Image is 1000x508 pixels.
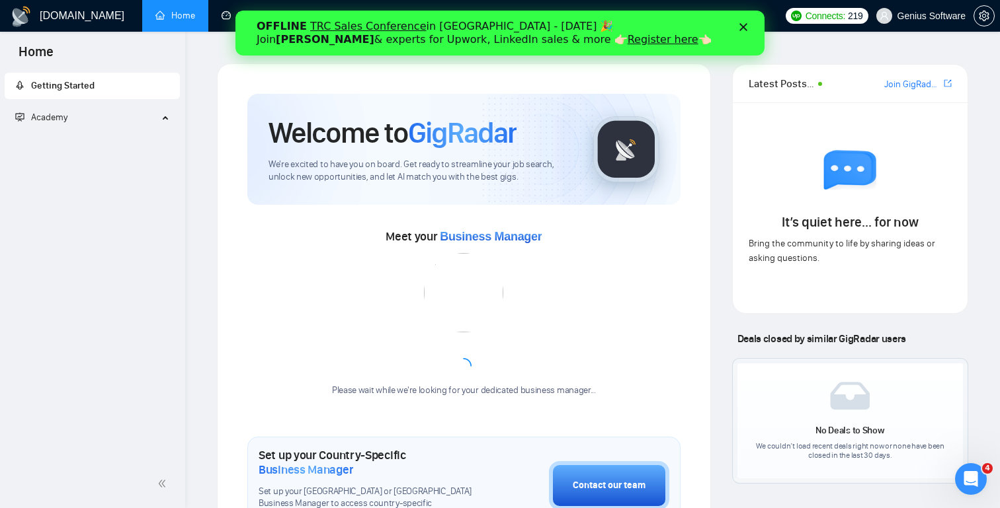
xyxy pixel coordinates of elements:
span: rocket [15,81,24,90]
span: double-left [157,477,171,490]
span: fund-projection-screen [15,112,24,122]
span: Business Manager [259,462,353,477]
img: logo [11,6,32,27]
span: GigRadar [408,115,517,151]
a: Register here [392,22,463,35]
span: 4 [982,463,993,474]
span: Business Manager [440,230,542,243]
span: We're excited to have you on board. Get ready to streamline your job search, unlock new opportuni... [269,159,572,184]
img: upwork-logo.png [791,11,802,21]
span: No Deals to Show [815,425,884,436]
span: Latest Posts from the GigRadar Community [749,75,814,92]
span: Home [8,42,64,70]
div: Please wait while we're looking for your dedicated business manager... [324,384,604,397]
span: user [880,11,889,20]
span: setting [974,11,994,21]
a: Join GigRadar Slack Community [884,77,941,92]
a: setting [974,11,995,21]
li: Getting Started [5,73,180,99]
button: setting [974,5,995,26]
img: empty-box [830,382,870,410]
iframe: Intercom live chat баннер [235,11,765,55]
span: export [944,78,952,89]
h1: Set up your Country-Specific [259,448,483,477]
span: Academy [15,112,67,123]
img: gigradar-logo.png [593,116,659,182]
div: Contact our team [573,478,646,493]
span: 219 [848,9,862,23]
span: Getting Started [31,80,95,91]
span: Meet your [386,229,542,244]
span: loading [455,357,472,375]
a: homeHome [155,10,195,21]
a: dashboardDashboard [222,10,282,21]
div: Закрыть [504,12,517,20]
span: Deals closed by similar GigRadar users [732,327,911,350]
span: Connects: [806,9,845,23]
a: searchScanner [308,10,357,21]
a: export [944,77,952,90]
img: error [424,253,503,332]
iframe: Intercom live chat [955,463,987,495]
span: It’s quiet here... for now [782,214,919,230]
img: empty chat [823,150,876,203]
span: Bring the community to life by sharing ideas or asking questions. [749,238,935,264]
span: Academy [31,112,67,123]
h1: Welcome to [269,115,517,151]
span: We couldn’t load recent deals right now or none have been closed in the last 30 days. [756,441,944,460]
